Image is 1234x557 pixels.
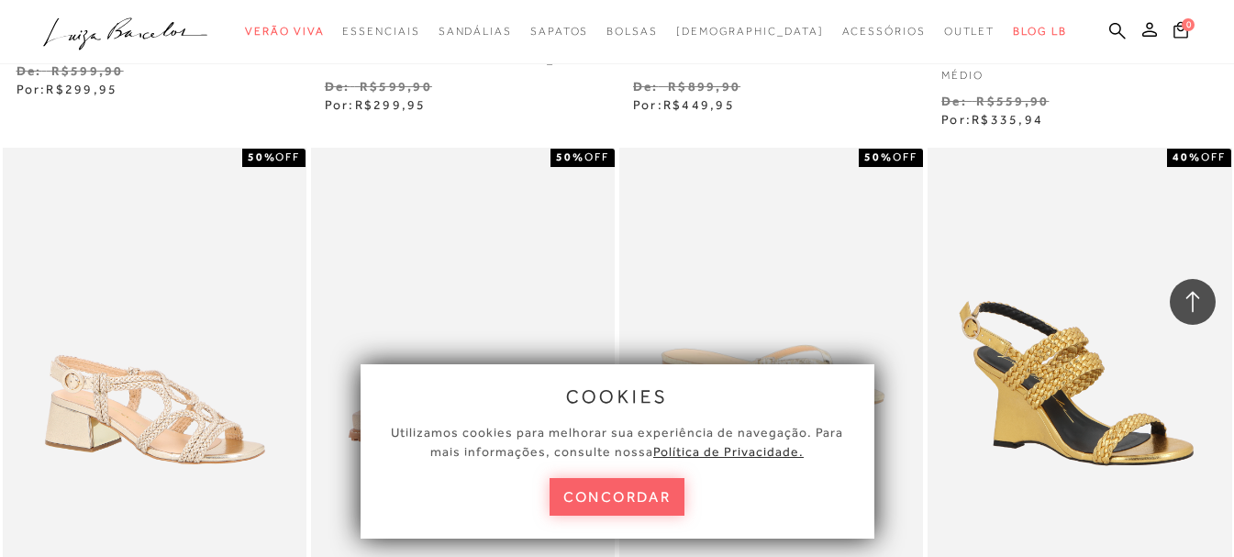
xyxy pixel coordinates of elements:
[530,25,588,38] span: Sapatos
[941,94,967,108] small: De:
[1182,18,1195,31] span: 0
[391,425,843,459] span: Utilizamos cookies para melhorar sua experiência de navegação. Para mais informações, consulte nossa
[606,25,658,38] span: Bolsas
[51,63,124,78] small: R$599,90
[248,150,276,163] strong: 50%
[1173,150,1201,163] strong: 40%
[550,478,685,516] button: concordar
[245,15,324,49] a: categoryNavScreenReaderText
[633,97,735,112] span: Por:
[842,15,926,49] a: categoryNavScreenReaderText
[17,82,118,96] span: Por:
[1168,20,1194,45] button: 0
[972,112,1043,127] span: R$335,94
[342,15,419,49] a: categoryNavScreenReaderText
[606,15,658,49] a: categoryNavScreenReaderText
[864,150,893,163] strong: 50%
[530,15,588,49] a: categoryNavScreenReaderText
[1013,25,1066,38] span: BLOG LB
[17,63,42,78] small: De:
[245,25,324,38] span: Verão Viva
[556,150,584,163] strong: 50%
[668,79,740,94] small: R$899,90
[584,150,609,163] span: OFF
[360,79,432,94] small: R$599,90
[653,444,804,459] a: Política de Privacidade.
[1013,15,1066,49] a: BLOG LB
[944,25,995,38] span: Outlet
[676,15,824,49] a: noSubCategoriesText
[439,25,512,38] span: Sandálias
[941,112,1043,127] span: Por:
[976,94,1049,108] small: R$559,90
[1201,150,1226,163] span: OFF
[633,79,659,94] small: De:
[275,150,300,163] span: OFF
[46,82,117,96] span: R$299,95
[893,150,917,163] span: OFF
[944,15,995,49] a: categoryNavScreenReaderText
[842,25,926,38] span: Acessórios
[342,25,419,38] span: Essenciais
[325,79,350,94] small: De:
[663,97,735,112] span: R$449,95
[676,25,824,38] span: [DEMOGRAPHIC_DATA]
[439,15,512,49] a: categoryNavScreenReaderText
[355,97,427,112] span: R$299,95
[566,386,669,407] span: cookies
[325,97,427,112] span: Por:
